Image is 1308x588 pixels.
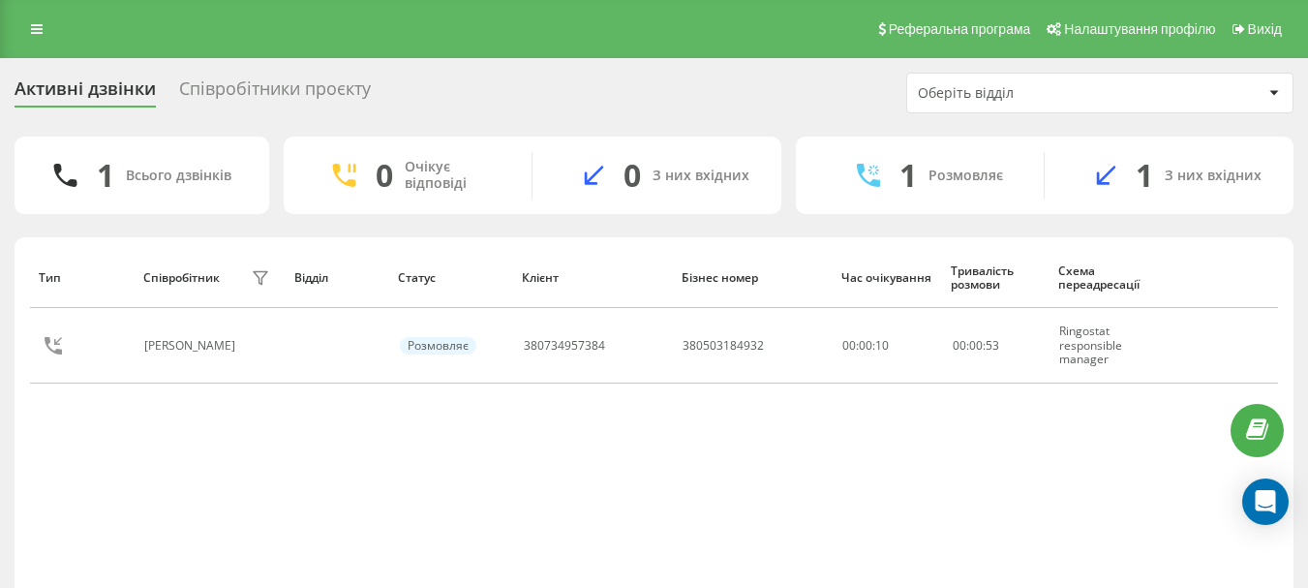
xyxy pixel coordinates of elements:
div: 380503184932 [683,339,764,353]
div: Клієнт [522,271,663,285]
div: 1 [97,157,114,194]
div: 1 [1136,157,1153,194]
div: Open Intercom Messenger [1242,479,1289,525]
div: З них вхідних [653,168,749,184]
div: Розмовляє [928,168,1003,184]
div: Оберіть відділ [918,85,1149,102]
div: Відділ [294,271,380,285]
div: Тип [39,271,124,285]
span: 00 [969,337,983,354]
div: Час очікування [841,271,933,285]
span: Налаштування профілю [1064,21,1215,37]
div: Статус [398,271,503,285]
div: З них вхідних [1165,168,1262,184]
div: Співробітники проєкту [179,78,371,108]
div: Схема переадресації [1058,264,1166,293]
div: Всього дзвінків [126,168,231,184]
div: Ringostat responsible manager [1059,325,1164,366]
span: 00 [953,337,966,354]
div: 1 [899,157,917,194]
div: 00:00:10 [842,339,931,353]
div: Бізнес номер [682,271,823,285]
div: Співробітник [143,271,220,285]
div: 380734957384 [524,339,605,353]
div: : : [953,339,999,353]
div: [PERSON_NAME] [144,339,240,353]
div: 0 [376,157,393,194]
div: Тривалість розмови [951,264,1040,293]
div: Очікує відповіді [405,159,502,192]
div: Активні дзвінки [15,78,156,108]
div: Розмовляє [400,337,476,355]
div: 0 [624,157,641,194]
span: Вихід [1248,21,1282,37]
span: 53 [986,337,999,354]
span: Реферальна програма [889,21,1031,37]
